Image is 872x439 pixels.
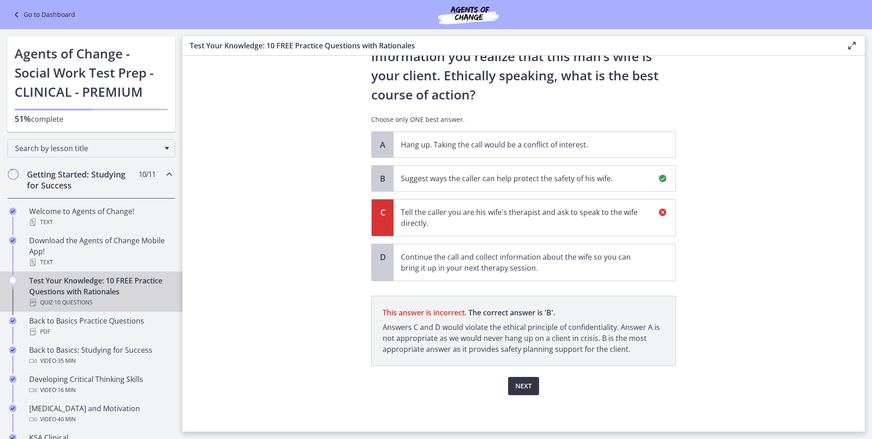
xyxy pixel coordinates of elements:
[29,315,171,337] div: Back to Basics Practice Questions
[401,251,650,273] p: Continue the call and collect information about the wife so you can bring it up in your next ther...
[29,257,171,268] div: Text
[29,297,171,308] div: Quiz
[29,206,171,228] div: Welcome to Agents of Change!
[29,403,171,425] div: [MEDICAL_DATA] and Motivation
[11,9,75,20] a: Go to Dashboard
[401,207,650,229] p: Tell the caller you are his wife's therapist and ask to speak to the wife directly.
[7,139,175,157] div: Search by lesson title
[29,345,171,366] div: Back to Basics: Studying for Success
[56,385,76,396] span: · 16 min
[545,308,555,318] span: ' B '
[29,385,171,396] div: Video
[383,307,664,318] span: The correct answer is
[377,251,388,262] span: D
[414,4,523,26] img: Agents of Change
[190,40,832,51] h3: Test Your Knowledge: 10 FREE Practice Questions with Rationales
[56,355,76,366] span: · 35 min
[383,308,467,318] span: This answer is incorrect.
[56,414,76,425] span: · 40 min
[29,374,171,396] div: Developing Critical Thinking Skills
[15,113,31,124] span: 51%
[9,208,16,215] i: Completed
[401,173,650,184] p: Suggest ways the caller can help protect the safety of his wife.
[29,275,171,308] div: Test Your Knowledge: 10 FREE Practice Questions with Rationales
[29,235,171,268] div: Download the Agents of Change Mobile App!
[515,381,532,392] span: Next
[29,414,171,425] div: Video
[15,143,160,153] span: Search by lesson title
[401,139,650,150] p: Hang up. Taking the call would be a conflict of interest.
[9,405,16,412] i: Completed
[15,113,168,125] p: complete
[377,173,388,184] span: B
[9,346,16,354] i: Completed
[27,169,138,191] h2: Getting Started: Studying for Success
[371,115,676,124] p: Choose only ONE best answer.
[29,217,171,228] div: Text
[9,376,16,383] i: Completed
[508,377,539,395] button: Next
[139,169,156,180] span: 10 / 11
[29,355,171,366] div: Video
[53,297,93,308] span: · 10 Questions
[377,207,388,218] span: C
[377,139,388,150] span: A
[9,317,16,324] i: Completed
[29,326,171,337] div: PDF
[15,44,168,101] h1: Agents of Change - Social Work Test Prep - CLINICAL - PREMIUM
[383,322,664,355] p: Answers C and D would violate the ethical principle of confidentiality. Answer A is not appropria...
[9,237,16,244] i: Completed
